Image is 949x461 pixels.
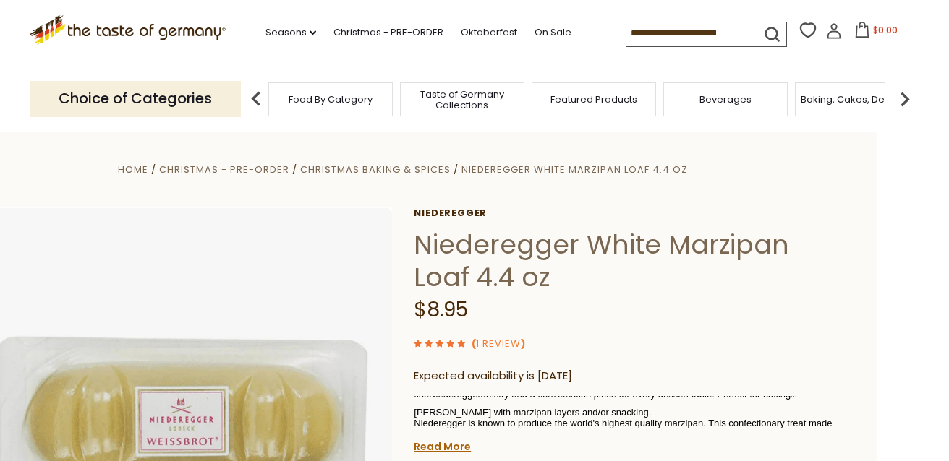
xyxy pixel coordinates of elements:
span: $8.95 [414,296,468,324]
span: ( ) [472,337,525,350]
a: Oktoberfest [461,25,517,40]
a: Christmas - PRE-ORDER [333,25,443,40]
a: Beverages [699,94,752,105]
a: 1 Review [476,337,521,352]
a: Christmas Baking & Spices [300,163,451,176]
a: Baking, Cakes, Desserts [801,94,913,105]
button: $0.00 [845,22,906,43]
p: Expected availability is [DATE] [414,367,837,385]
span: Niederegger [429,389,481,400]
span: $0.00 [873,24,898,36]
a: Christmas - PRE-ORDER [159,163,289,176]
a: Featured Products [550,94,637,105]
img: next arrow [890,85,919,113]
img: previous arrow [242,85,271,113]
a: Read More [414,439,471,454]
a: Home [118,163,148,176]
p: Choice of Categories [30,81,241,116]
a: Niederegger White Marzipan Loaf 4.4 oz [461,163,688,176]
a: Taste of Germany Collections [404,89,520,111]
h1: Niederegger White Marzipan Loaf 4.4 oz [414,228,837,293]
a: Niederegger [414,207,837,219]
a: Seasons [265,25,316,40]
span: This 200g white marzipan bar is 100% marzipan (almond-sugar) paste, an irresistible composition o... [414,371,830,400]
a: Food By Category [289,94,373,105]
a: On Sale [535,25,571,40]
